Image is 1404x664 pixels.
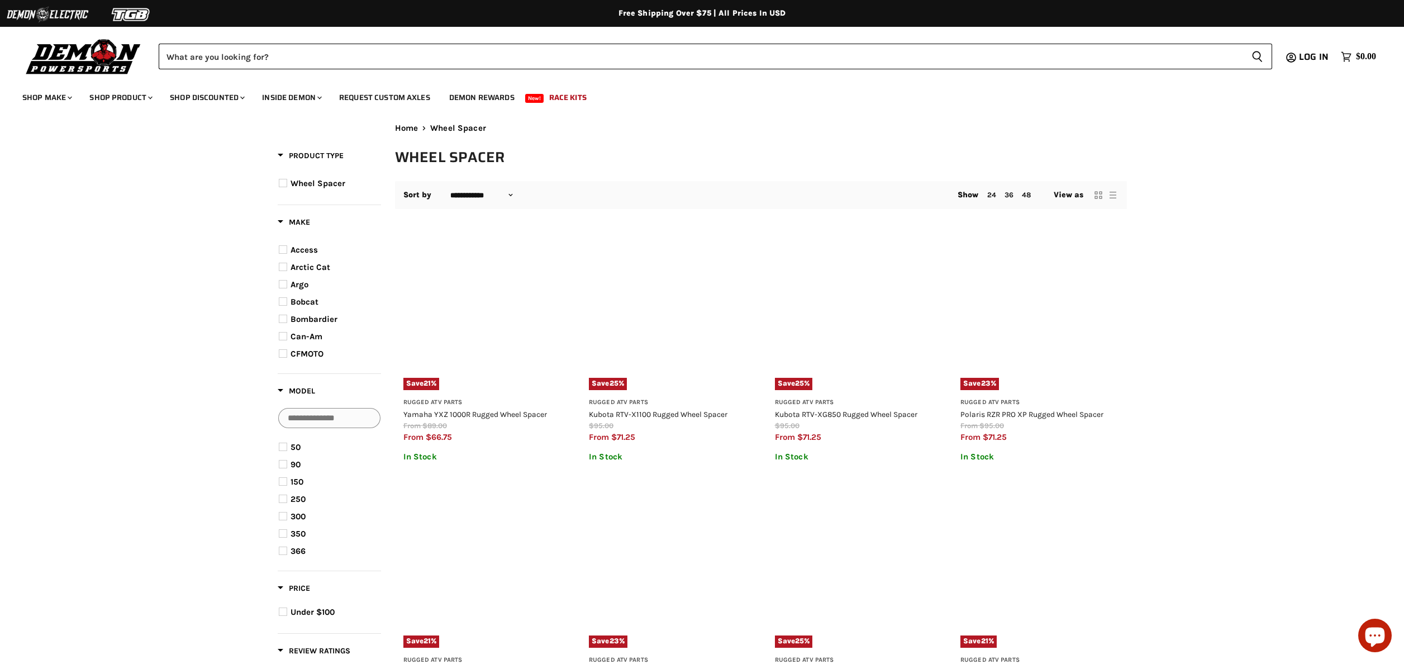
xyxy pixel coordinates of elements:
a: Request Custom Axles [331,86,439,109]
p: In Stock [960,452,1119,462]
button: grid view [1093,189,1104,201]
span: Model [278,386,315,396]
label: Sort by [403,191,432,200]
span: Price [278,584,310,593]
span: Save % [589,635,627,648]
span: 150 [291,477,303,487]
button: list view [1107,189,1119,201]
span: Arctic Cat [291,262,330,272]
span: from [960,432,981,442]
span: Save % [775,378,813,390]
span: Wheel Spacer [430,124,486,133]
span: 23 [610,637,619,645]
nav: Collection utilities [395,181,1127,209]
span: Make [278,217,310,227]
a: Kubota RTV-XG850 Rugged Wheel SpacerSave25% [775,233,933,391]
a: Race Kits [541,86,595,109]
span: $95.00 [979,421,1004,430]
span: 23 [981,379,991,387]
span: 50 [291,442,301,452]
a: Inside Demon [254,86,329,109]
span: Save % [403,635,440,648]
span: CFMOTO [291,349,323,359]
span: Wheel Spacer [291,178,345,188]
a: Demon Rewards [441,86,523,109]
span: $0.00 [1356,51,1376,62]
a: Yamaha YXZ 1000R Rugged Wheel SpacerSave21% [403,233,561,391]
input: Search [159,44,1243,69]
span: Save % [960,378,999,390]
span: Product Type [278,151,344,160]
span: from [589,432,609,442]
img: Demon Powersports [22,36,145,76]
span: 300 [291,511,306,521]
inbox-online-store-chat: Shopify online store chat [1355,619,1395,655]
button: Filter by Review Ratings [278,646,350,660]
button: Filter by Model [278,386,315,400]
a: Polaris RZR PRO XP Rugged Wheel Spacer [960,410,1103,419]
a: Home [395,124,418,133]
a: Shop Product [81,86,159,109]
span: from [403,421,421,430]
span: Argo [291,279,308,290]
span: $66.75 [426,432,452,442]
a: $0.00 [1335,49,1382,65]
span: Save % [403,378,440,390]
a: Log in [1294,52,1335,62]
a: Yamaha Wolverine X4 Rugged Wheel SpacerSave21% [403,490,561,648]
span: $95.00 [589,421,613,430]
span: Save % [960,635,997,648]
nav: Breadcrumbs [395,124,1127,133]
a: Polaris Sportsman 570 Rugged Wheel SpacerSave23% [589,490,747,648]
span: Bobcat [291,297,318,307]
span: from [960,421,978,430]
h3: Rugged ATV Parts [775,399,933,407]
a: Kubota RTV-X1100 Rugged Wheel Spacer [589,410,727,419]
a: 48 [1022,191,1031,199]
span: 25 [795,379,804,387]
a: 36 [1005,191,1013,199]
span: Save % [589,378,627,390]
span: Access [291,245,318,255]
span: from [403,432,423,442]
a: Polaris RZR PRO XP Rugged Wheel SpacerSave23% [960,233,1119,391]
p: In Stock [775,452,933,462]
a: Yamaha YXZ 1000R Rugged Wheel Spacer [403,410,547,419]
span: $71.25 [611,432,635,442]
button: Filter by Price [278,583,310,597]
h3: Rugged ATV Parts [960,399,1119,407]
span: 350 [291,529,306,539]
button: Filter by Make [278,217,310,231]
img: Demon Electric Logo 2 [6,4,89,25]
span: Under $100 [291,607,335,617]
span: View as [1054,191,1084,200]
a: Polaris Sportsman 850 Rugged Wheel SpacerSave21% [960,490,1119,648]
a: 24 [987,191,996,199]
span: from [775,432,795,442]
span: 21 [981,637,988,645]
h3: Rugged ATV Parts [589,399,747,407]
span: 21 [423,379,431,387]
span: 366 [291,546,306,556]
a: Kubota RTV-XG850 Rugged Wheel Spacer [775,410,917,419]
p: In Stock [589,452,747,462]
span: Show [958,190,979,200]
span: New! [525,94,544,103]
a: Kubota RTV-X1140 Rugged Wheel SpacerSave25% [775,490,933,648]
div: Free Shipping Over $75 | All Prices In USD [255,8,1149,18]
span: $71.25 [797,432,821,442]
span: Can-Am [291,331,322,342]
h1: Wheel Spacer [395,148,1127,167]
span: 25 [795,637,804,645]
span: 250 [291,494,306,504]
span: $95.00 [775,421,799,430]
p: In Stock [403,452,561,462]
span: 90 [291,459,301,469]
button: Filter by Product Type [278,150,344,164]
a: Kubota RTV-X1100 Rugged Wheel SpacerSave25% [589,233,747,391]
input: Search Options [278,408,380,428]
span: Log in [1299,50,1329,64]
span: $71.25 [983,432,1007,442]
a: Shop Discounted [161,86,251,109]
span: Review Ratings [278,646,350,656]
